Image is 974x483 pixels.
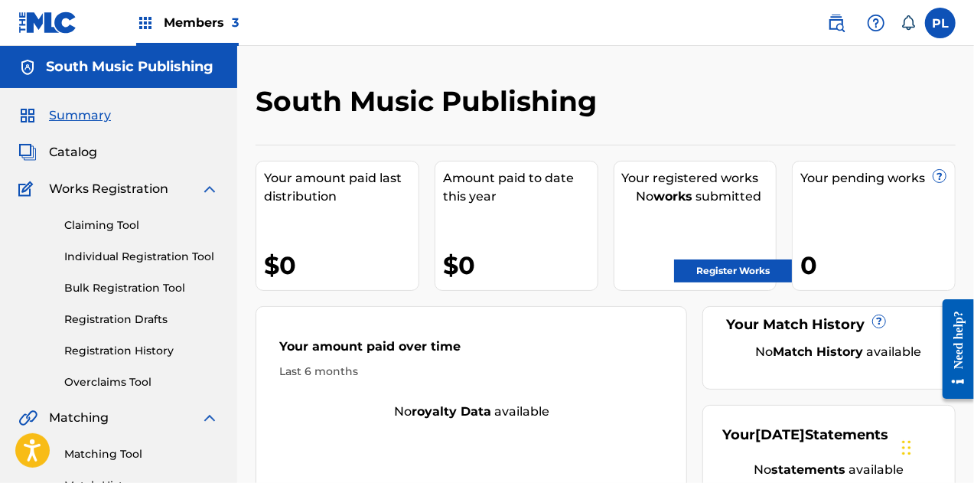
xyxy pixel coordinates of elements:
a: Public Search [821,8,852,38]
span: ? [933,170,946,182]
div: No submitted [622,188,777,206]
div: Your amount paid over time [279,338,663,364]
a: Overclaims Tool [64,374,219,390]
div: 0 [800,248,955,282]
div: Your pending works [800,169,955,188]
div: Notifications [901,15,916,31]
div: User Menu [925,8,956,38]
span: Catalog [49,143,97,162]
div: Amount paid to date this year [443,169,598,206]
a: Register Works [674,259,792,282]
img: Works Registration [18,180,38,198]
img: search [827,14,845,32]
iframe: Chat Widget [897,410,974,483]
a: Individual Registration Tool [64,249,219,265]
img: MLC Logo [18,11,77,34]
div: $0 [443,248,598,282]
a: SummarySummary [18,106,111,125]
div: Your Match History [722,315,936,335]
span: Members [164,14,239,31]
a: Bulk Registration Tool [64,280,219,296]
a: Matching Tool [64,446,219,462]
div: No available [722,461,936,479]
h5: South Music Publishing [46,58,213,76]
strong: royalty data [412,404,491,419]
img: Top Rightsholders [136,14,155,32]
span: Matching [49,409,109,427]
a: Claiming Tool [64,217,219,233]
iframe: Resource Center [931,287,974,410]
span: Summary [49,106,111,125]
img: help [867,14,885,32]
div: No available [741,343,936,361]
img: Matching [18,409,37,427]
div: Help [861,8,891,38]
span: [DATE] [755,426,805,443]
div: Your Statements [722,425,888,445]
img: Summary [18,106,37,125]
a: Registration History [64,343,219,359]
span: 3 [232,15,239,30]
h2: South Music Publishing [256,84,604,119]
a: Registration Drafts [64,312,219,328]
div: $0 [264,248,419,282]
img: Accounts [18,58,37,77]
img: expand [200,180,219,198]
div: Last 6 months [279,364,663,380]
div: No available [256,403,686,421]
a: CatalogCatalog [18,143,97,162]
div: Your amount paid last distribution [264,169,419,206]
div: Arrastrar [902,425,911,471]
strong: statements [772,462,846,477]
div: Widget de chat [897,410,974,483]
span: ? [873,315,885,328]
strong: works [653,189,692,204]
img: expand [200,409,219,427]
span: Works Registration [49,180,168,198]
div: Your registered works [622,169,777,188]
img: Catalog [18,143,37,162]
strong: Match History [774,344,864,359]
